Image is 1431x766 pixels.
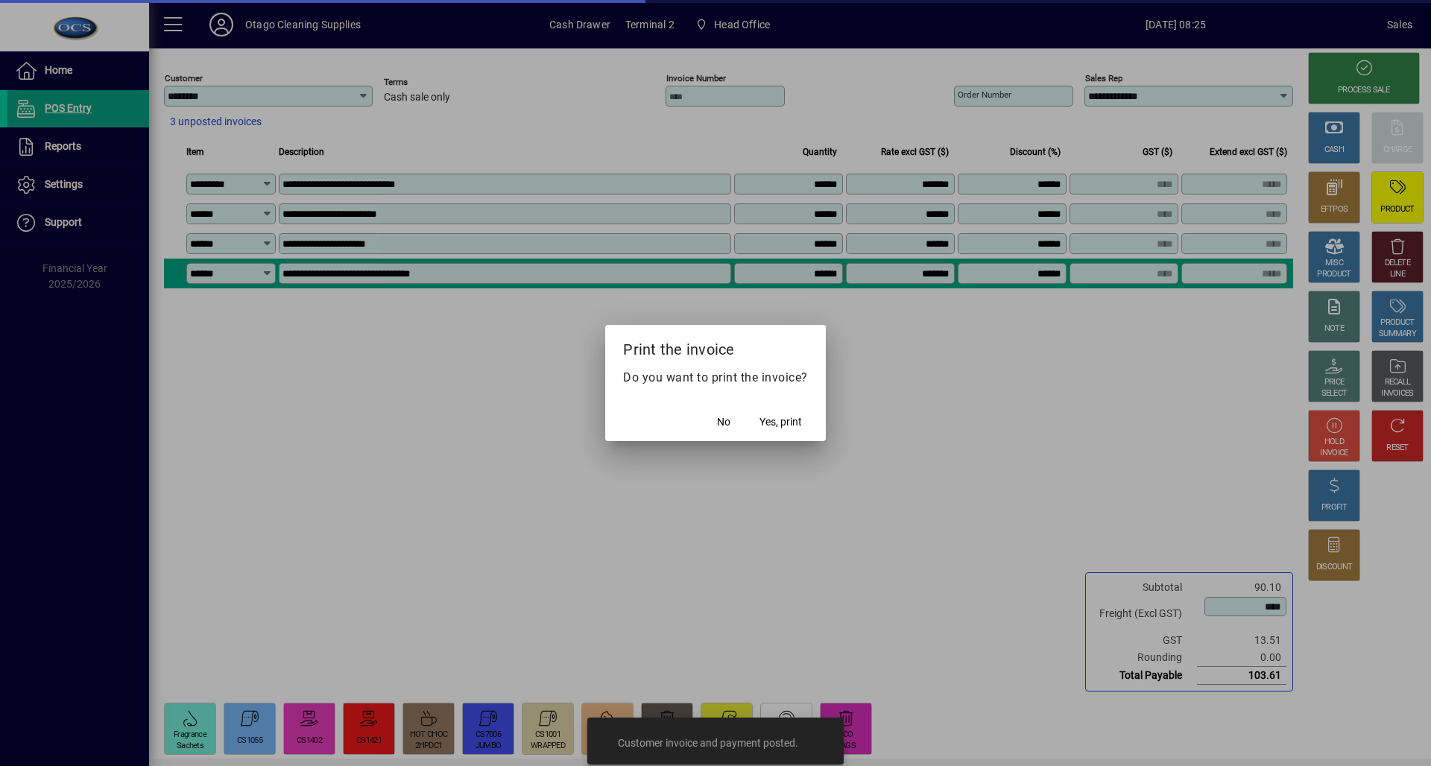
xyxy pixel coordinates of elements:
[717,414,730,430] span: No
[754,408,808,435] button: Yes, print
[700,408,748,435] button: No
[623,369,808,387] p: Do you want to print the invoice?
[759,414,802,430] span: Yes, print
[605,325,826,368] h2: Print the invoice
